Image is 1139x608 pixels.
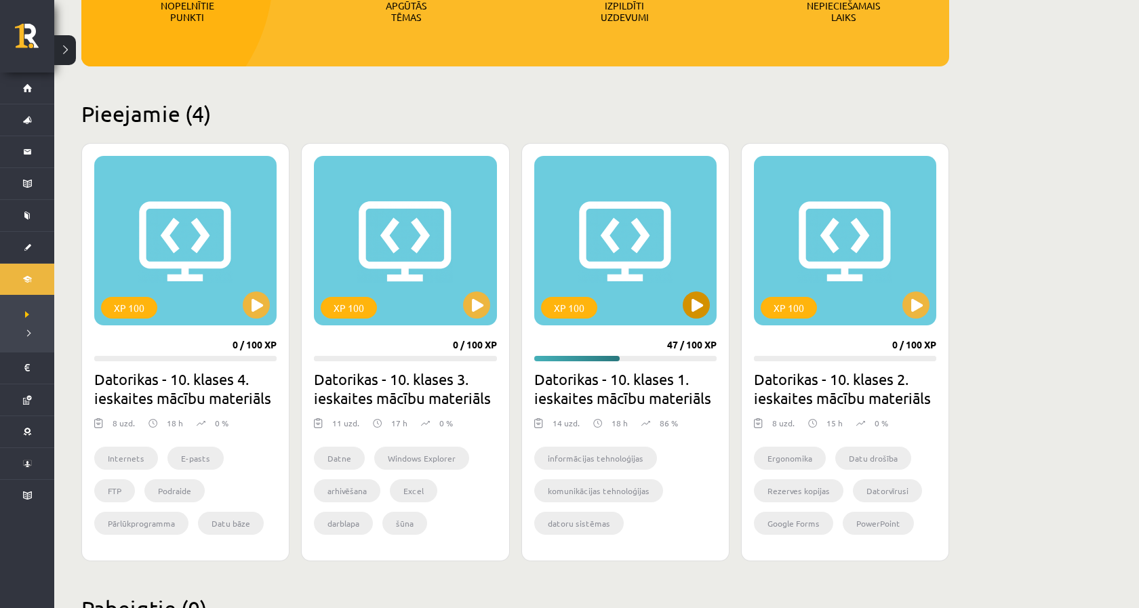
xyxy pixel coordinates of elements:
li: Datne [314,447,365,470]
li: E-pasts [167,447,224,470]
li: Ergonomika [754,447,826,470]
p: 0 % [215,417,228,429]
li: šūna [382,512,427,535]
li: Datu bāze [198,512,264,535]
li: arhivēšana [314,479,380,502]
p: 0 % [439,417,453,429]
a: Rīgas 1. Tālmācības vidusskola [15,24,54,58]
li: Podraide [144,479,205,502]
p: 0 % [875,417,888,429]
p: 18 h [612,417,628,429]
p: 86 % [660,417,678,429]
div: 8 uzd. [772,417,795,437]
li: Pārlūkprogramma [94,512,188,535]
div: XP 100 [761,297,817,319]
h2: Datorikas - 10. klases 2. ieskaites mācību materiāls [754,369,936,407]
h2: Datorikas - 10. klases 3. ieskaites mācību materiāls [314,369,496,407]
div: XP 100 [541,297,597,319]
div: XP 100 [321,297,377,319]
p: 15 h [826,417,843,429]
p: 17 h [391,417,407,429]
li: komunikācijas tehnoloģijas [534,479,663,502]
h2: Datorikas - 10. klases 1. ieskaites mācību materiāls [534,369,717,407]
li: informācijas tehnoloģijas [534,447,657,470]
li: darblapa [314,512,373,535]
li: PowerPoint [843,512,914,535]
li: Google Forms [754,512,833,535]
div: 14 uzd. [553,417,580,437]
li: Datorvīrusi [853,479,922,502]
div: XP 100 [101,297,157,319]
li: Datu drošība [835,447,911,470]
p: 18 h [167,417,183,429]
li: Internets [94,447,158,470]
li: Excel [390,479,437,502]
li: datoru sistēmas [534,512,624,535]
h2: Datorikas - 10. klases 4. ieskaites mācību materiāls [94,369,277,407]
div: 11 uzd. [332,417,359,437]
li: Rezerves kopijas [754,479,843,502]
h2: Pieejamie (4) [81,100,949,127]
li: FTP [94,479,135,502]
div: 8 uzd. [113,417,135,437]
li: Windows Explorer [374,447,469,470]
